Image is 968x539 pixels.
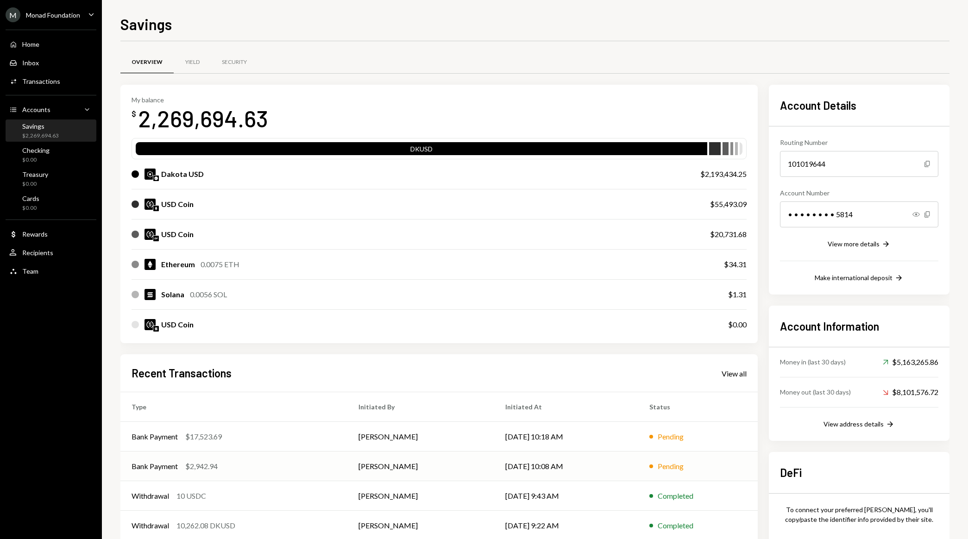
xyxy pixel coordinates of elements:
[6,226,96,242] a: Rewards
[185,461,218,472] div: $2,942.94
[22,40,39,48] div: Home
[145,259,156,270] img: ETH
[6,101,96,118] a: Accounts
[190,289,227,300] div: 0.0056 SOL
[780,465,938,480] h2: DeFi
[6,36,96,52] a: Home
[22,59,39,67] div: Inbox
[6,73,96,89] a: Transactions
[22,230,48,238] div: Rewards
[780,387,851,397] div: Money out (last 30 days)
[132,365,232,381] h2: Recent Transactions
[153,326,159,332] img: solana-mainnet
[6,168,96,190] a: Treasury$0.00
[6,144,96,166] a: Checking$0.00
[174,50,211,74] a: Yield
[6,54,96,71] a: Inbox
[185,58,200,66] div: Yield
[153,206,159,211] img: ethereum-mainnet
[211,50,258,74] a: Security
[494,451,639,481] td: [DATE] 10:08 AM
[823,420,895,430] button: View address details
[136,144,707,157] div: DKUSD
[22,122,59,130] div: Savings
[728,289,747,300] div: $1.31
[161,289,184,300] div: Solana
[780,201,938,227] div: • • • • • • • • 5814
[222,58,247,66] div: Security
[347,422,494,451] td: [PERSON_NAME]
[828,239,891,250] button: View more details
[132,58,163,66] div: Overview
[22,249,53,257] div: Recipients
[22,267,38,275] div: Team
[780,505,938,524] div: To connect your preferred [PERSON_NAME], you'll copy/paste the identifier info provided by their ...
[176,520,235,531] div: 10,262.08 DKUSD
[828,240,880,248] div: View more details
[22,146,50,154] div: Checking
[138,104,268,133] div: 2,269,694.63
[815,274,893,282] div: Make international deposit
[780,138,938,147] div: Routing Number
[6,244,96,261] a: Recipients
[724,259,747,270] div: $34.31
[658,431,684,442] div: Pending
[132,520,169,531] div: Withdrawal
[658,490,693,501] div: Completed
[815,273,904,283] button: Make international deposit
[6,192,96,214] a: Cards$0.00
[22,180,48,188] div: $0.00
[132,431,178,442] div: Bank Payment
[6,119,96,142] a: Savings$2,269,694.63
[201,259,239,270] div: 0.0075 ETH
[22,106,50,113] div: Accounts
[6,7,20,22] div: M
[161,259,195,270] div: Ethereum
[638,392,758,422] th: Status
[728,319,747,330] div: $0.00
[120,50,174,74] a: Overview
[780,151,938,177] div: 101019644
[658,461,684,472] div: Pending
[153,175,159,181] img: base-mainnet
[780,357,846,367] div: Money in (last 30 days)
[145,199,156,210] img: USDC
[145,289,156,300] img: SOL
[145,319,156,330] img: USDC
[185,431,222,442] div: $17,523.69
[722,368,747,378] a: View all
[494,481,639,511] td: [DATE] 9:43 AM
[22,170,48,178] div: Treasury
[120,392,347,422] th: Type
[153,236,159,241] img: optimism-mainnet
[722,369,747,378] div: View all
[700,169,747,180] div: $2,193,434.25
[780,319,938,334] h2: Account Information
[132,490,169,501] div: Withdrawal
[26,11,80,19] div: Monad Foundation
[161,199,194,210] div: USD Coin
[22,194,39,202] div: Cards
[658,520,693,531] div: Completed
[710,199,747,210] div: $55,493.09
[494,392,639,422] th: Initiated At
[347,481,494,511] td: [PERSON_NAME]
[22,77,60,85] div: Transactions
[161,229,194,240] div: USD Coin
[145,229,156,240] img: USDC
[710,229,747,240] div: $20,731.68
[347,451,494,481] td: [PERSON_NAME]
[494,422,639,451] td: [DATE] 10:18 AM
[132,461,178,472] div: Bank Payment
[780,188,938,198] div: Account Number
[145,169,156,180] img: DKUSD
[347,392,494,422] th: Initiated By
[132,96,268,104] div: My balance
[22,156,50,164] div: $0.00
[161,169,204,180] div: Dakota USD
[22,132,59,140] div: $2,269,694.63
[823,420,884,428] div: View address details
[6,263,96,279] a: Team
[22,204,39,212] div: $0.00
[883,357,938,368] div: $5,163,265.86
